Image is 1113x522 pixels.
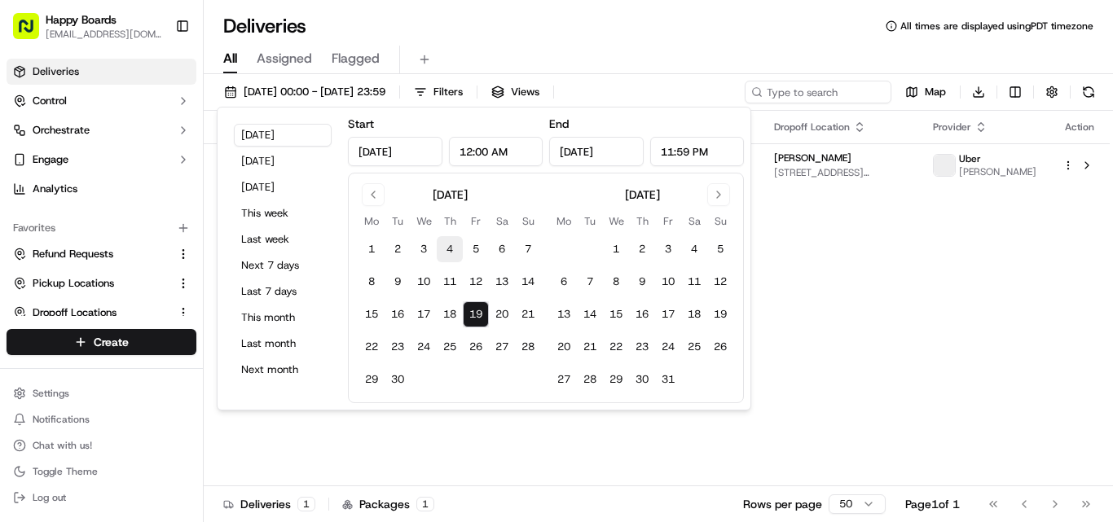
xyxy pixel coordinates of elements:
[437,269,463,295] button: 11
[489,213,515,230] th: Saturday
[7,241,196,267] button: Refund Requests
[33,276,114,291] span: Pickup Locations
[681,213,707,230] th: Saturday
[217,81,393,103] button: [DATE] 00:00 - [DATE] 23:59
[33,247,113,261] span: Refund Requests
[707,236,733,262] button: 5
[244,85,385,99] span: [DATE] 00:00 - [DATE] 23:59
[577,366,603,393] button: 28
[411,334,437,360] button: 24
[234,280,332,303] button: Last 7 days
[7,270,196,296] button: Pickup Locations
[629,301,655,327] button: 16
[7,434,196,457] button: Chat with us!
[463,334,489,360] button: 26
[13,247,170,261] a: Refund Requests
[629,334,655,360] button: 23
[707,269,733,295] button: 12
[7,408,196,431] button: Notifications
[650,137,745,166] input: Time
[385,213,411,230] th: Tuesday
[437,334,463,360] button: 25
[411,301,437,327] button: 17
[515,236,541,262] button: 7
[655,269,681,295] button: 10
[385,334,411,360] button: 23
[707,213,733,230] th: Sunday
[7,176,196,202] a: Analytics
[577,301,603,327] button: 14
[681,269,707,295] button: 11
[1077,81,1100,103] button: Refresh
[629,269,655,295] button: 9
[933,121,971,134] span: Provider
[407,81,470,103] button: Filters
[223,49,237,68] span: All
[7,147,196,173] button: Engage
[489,236,515,262] button: 6
[234,176,332,199] button: [DATE]
[234,202,332,225] button: This week
[46,28,162,41] button: [EMAIL_ADDRESS][DOMAIN_NAME]
[385,301,411,327] button: 16
[959,152,981,165] span: Uber
[411,213,437,230] th: Wednesday
[385,366,411,393] button: 30
[463,269,489,295] button: 12
[603,269,629,295] button: 8
[385,269,411,295] button: 9
[707,183,730,206] button: Go to next month
[348,137,442,166] input: Date
[33,305,117,320] span: Dropoff Locations
[603,301,629,327] button: 15
[7,300,196,326] button: Dropoff Locations
[551,366,577,393] button: 27
[925,85,946,99] span: Map
[411,269,437,295] button: 10
[603,366,629,393] button: 29
[489,334,515,360] button: 27
[7,215,196,241] div: Favorites
[900,20,1093,33] span: All times are displayed using PDT timezone
[33,64,79,79] span: Deliveries
[603,236,629,262] button: 1
[603,334,629,360] button: 22
[463,236,489,262] button: 5
[359,334,385,360] button: 22
[332,49,380,68] span: Flagged
[655,236,681,262] button: 3
[46,11,117,28] button: Happy Boards
[342,496,434,512] div: Packages
[7,329,196,355] button: Create
[655,213,681,230] th: Friday
[515,269,541,295] button: 14
[549,116,569,131] label: End
[33,152,68,167] span: Engage
[33,387,69,400] span: Settings
[603,213,629,230] th: Wednesday
[234,124,332,147] button: [DATE]
[489,301,515,327] button: 20
[629,213,655,230] th: Thursday
[234,150,332,173] button: [DATE]
[7,59,196,85] a: Deliveries
[551,334,577,360] button: 20
[551,213,577,230] th: Monday
[743,496,822,512] p: Rows per page
[905,496,960,512] div: Page 1 of 1
[359,213,385,230] th: Monday
[707,301,733,327] button: 19
[13,276,170,291] a: Pickup Locations
[234,254,332,277] button: Next 7 days
[359,366,385,393] button: 29
[745,81,891,103] input: Type to search
[774,151,851,164] span: [PERSON_NAME]
[33,123,90,138] span: Orchestrate
[7,88,196,114] button: Control
[359,301,385,327] button: 15
[515,213,541,230] th: Sunday
[449,137,543,166] input: Time
[257,49,312,68] span: Assigned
